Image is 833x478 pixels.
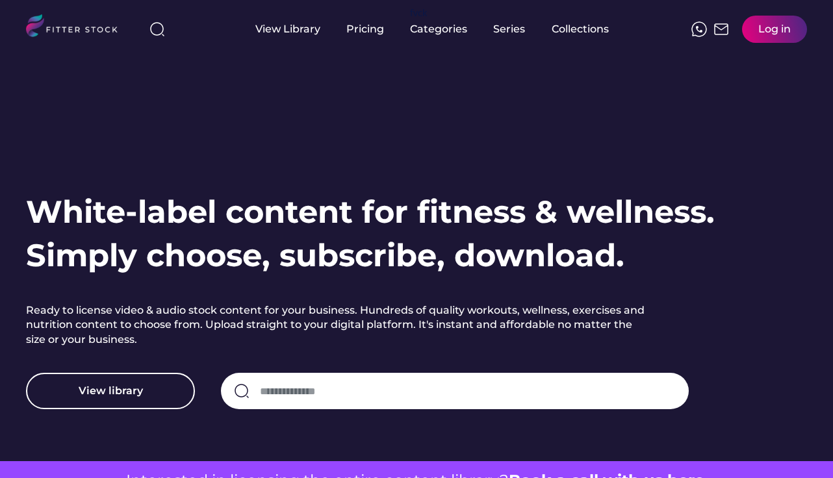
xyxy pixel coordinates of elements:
[26,190,715,277] h1: White-label content for fitness & wellness. Simply choose, subscribe, download.
[410,22,467,36] div: Categories
[691,21,707,37] img: meteor-icons_whatsapp%20%281%29.svg
[758,22,791,36] div: Log in
[410,6,427,19] div: fvck
[493,22,526,36] div: Series
[234,383,250,399] img: search-normal.svg
[26,303,650,347] h2: Ready to license video & audio stock content for your business. Hundreds of quality workouts, wel...
[26,373,195,409] button: View library
[26,14,129,41] img: LOGO.svg
[552,22,609,36] div: Collections
[346,22,384,36] div: Pricing
[255,22,320,36] div: View Library
[713,21,729,37] img: Frame%2051.svg
[149,21,165,37] img: search-normal%203.svg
